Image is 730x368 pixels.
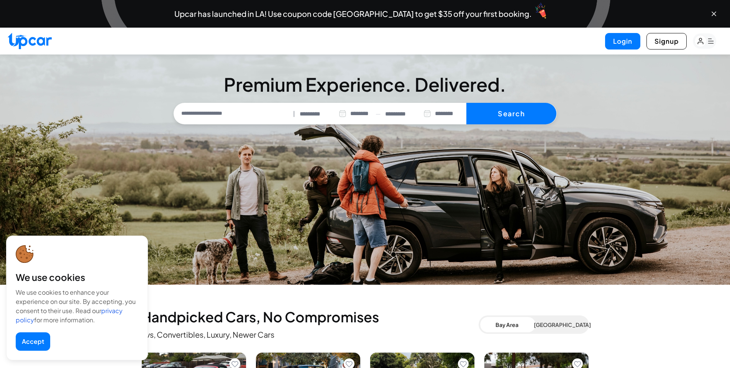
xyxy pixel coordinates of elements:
[534,317,587,332] button: [GEOGRAPHIC_DATA]
[141,309,479,325] h2: Handpicked Cars, No Compromises
[174,75,557,94] h3: Premium Experience. Delivered.
[646,33,687,50] button: Signup
[376,109,381,118] span: —
[466,103,556,124] button: Search
[16,288,138,325] div: We use cookies to enhance your experience on our site. By accepting, you consent to their use. Re...
[480,317,534,332] button: Bay Area
[710,10,718,18] button: Close banner
[8,33,52,49] img: Upcar Logo
[174,10,532,18] span: Upcar has launched in LA! Use coupon code [GEOGRAPHIC_DATA] to get $35 off your first booking.
[605,33,640,50] button: Login
[293,109,295,118] span: |
[16,332,50,351] button: Accept
[16,271,138,283] div: We use cookies
[16,245,34,263] img: cookie-icon.svg
[141,329,479,340] p: Evs, Convertibles, Luxury, Newer Cars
